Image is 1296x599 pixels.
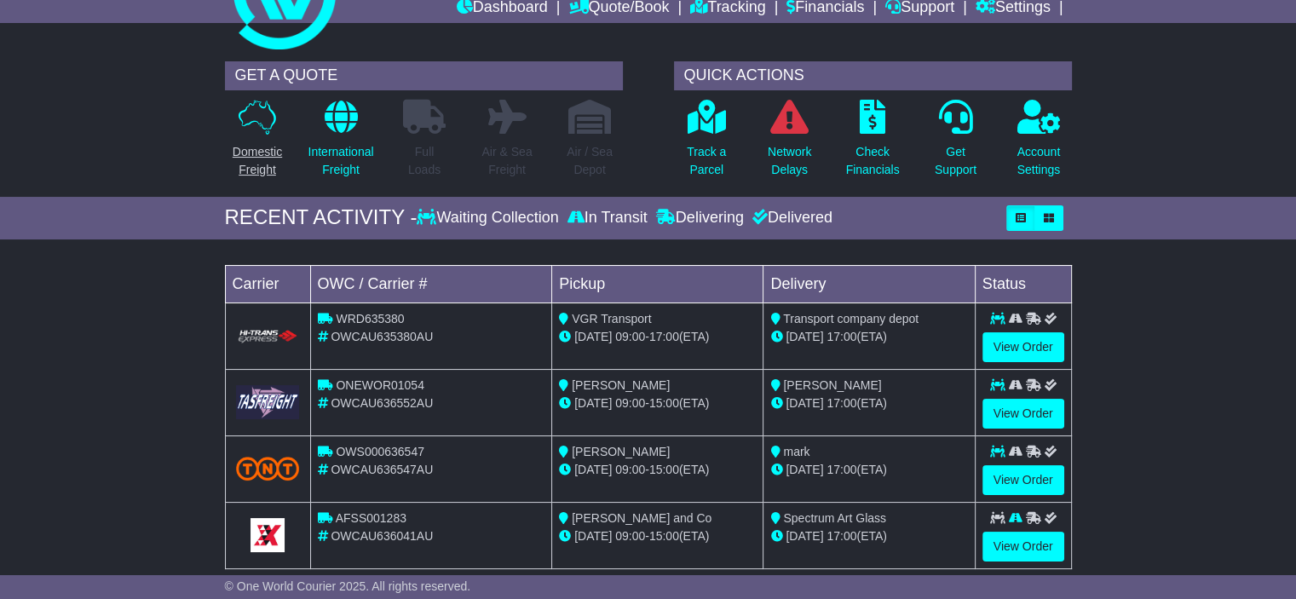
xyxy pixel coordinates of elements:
span: Spectrum Art Glass [783,511,886,525]
p: International Freight [308,143,373,179]
span: 17:00 [827,330,856,343]
div: Waiting Collection [417,209,562,228]
div: RECENT ACTIVITY - [225,205,418,230]
td: Carrier [225,265,310,302]
span: [DATE] [786,330,823,343]
a: NetworkDelays [767,99,812,188]
a: InternationalFreight [307,99,374,188]
span: [DATE] [574,330,612,343]
div: (ETA) [770,328,967,346]
span: [PERSON_NAME] [783,378,881,392]
span: 09:00 [615,330,645,343]
div: In Transit [563,209,652,228]
a: CheckFinancials [845,99,901,188]
a: DomesticFreight [232,99,283,188]
span: [DATE] [574,396,612,410]
span: OWCAU636547AU [331,463,433,476]
span: AFSS001283 [336,511,406,525]
img: GetCarrierServiceLogo [251,518,285,552]
span: [DATE] [786,529,823,543]
span: 09:00 [615,529,645,543]
span: OWCAU636552AU [331,396,433,410]
span: [PERSON_NAME] and Co [572,511,711,525]
p: Domestic Freight [233,143,282,179]
span: 17:00 [827,463,856,476]
div: - (ETA) [559,527,756,545]
div: (ETA) [770,527,967,545]
div: QUICK ACTIONS [674,61,1072,90]
p: Account Settings [1017,143,1061,179]
div: - (ETA) [559,461,756,479]
span: Transport company depot [783,312,919,325]
img: HiTrans.png [236,329,300,345]
div: Delivering [652,209,748,228]
span: [PERSON_NAME] [572,445,670,458]
span: OWS000636547 [336,445,424,458]
a: GetSupport [934,99,977,188]
span: WRD635380 [336,312,404,325]
a: View Order [982,399,1064,429]
td: OWC / Carrier # [310,265,552,302]
span: mark [783,445,809,458]
div: (ETA) [770,395,967,412]
p: Air / Sea Depot [567,143,613,179]
div: - (ETA) [559,395,756,412]
p: Full Loads [403,143,446,179]
td: Pickup [552,265,763,302]
span: [DATE] [574,529,612,543]
a: View Order [982,332,1064,362]
span: [DATE] [786,463,823,476]
span: 17:00 [649,330,679,343]
p: Check Financials [846,143,900,179]
span: VGR Transport [572,312,651,325]
img: TNT_Domestic.png [236,457,300,480]
span: 15:00 [649,396,679,410]
span: OWCAU636041AU [331,529,433,543]
a: AccountSettings [1017,99,1062,188]
span: OWCAU635380AU [331,330,433,343]
span: 15:00 [649,529,679,543]
span: [PERSON_NAME] [572,378,670,392]
a: Track aParcel [686,99,727,188]
div: Delivered [748,209,832,228]
span: 17:00 [827,529,856,543]
p: Network Delays [768,143,811,179]
span: 15:00 [649,463,679,476]
span: [DATE] [574,463,612,476]
span: 17:00 [827,396,856,410]
span: 09:00 [615,396,645,410]
td: Delivery [763,265,975,302]
p: Get Support [935,143,976,179]
span: [DATE] [786,396,823,410]
span: © One World Courier 2025. All rights reserved. [225,579,471,593]
img: GetCarrierServiceLogo [236,385,300,418]
p: Track a Parcel [687,143,726,179]
a: View Order [982,532,1064,562]
a: View Order [982,465,1064,495]
span: ONEWOR01054 [336,378,423,392]
span: 09:00 [615,463,645,476]
td: Status [975,265,1071,302]
p: Air & Sea Freight [481,143,532,179]
div: - (ETA) [559,328,756,346]
div: GET A QUOTE [225,61,623,90]
div: (ETA) [770,461,967,479]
